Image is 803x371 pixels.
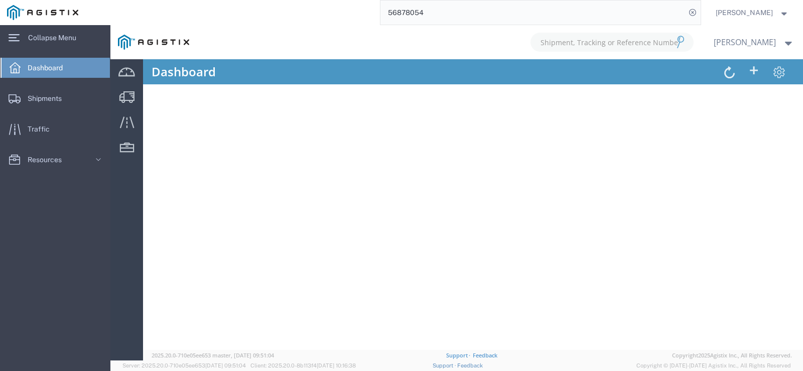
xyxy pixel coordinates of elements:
[1,150,110,170] a: Resources
[110,25,803,360] iframe: FS Legacy Container
[715,7,789,19] button: [PERSON_NAME]
[1,58,110,78] a: Dashboard
[457,362,483,368] a: Feedback
[28,58,70,78] span: Dashboard
[636,361,791,370] span: Copyright © [DATE]-[DATE] Agistix Inc., All Rights Reserved
[122,362,246,368] span: Server: 2025.20.0-710e05ee653
[250,362,356,368] span: Client: 2025.20.0-8b113f4
[205,362,246,368] span: [DATE] 09:51:04
[716,7,773,18] span: Craig Clark
[317,362,356,368] span: [DATE] 10:16:38
[28,119,57,139] span: Traffic
[28,150,69,170] span: Resources
[28,88,69,108] span: Shipments
[380,1,686,25] input: Search for shipment number, reference number
[1,119,110,139] a: Traffic
[1,88,110,108] a: Shipments
[433,362,458,368] a: Support
[7,5,78,20] img: logo
[28,28,83,48] span: Collapse Menu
